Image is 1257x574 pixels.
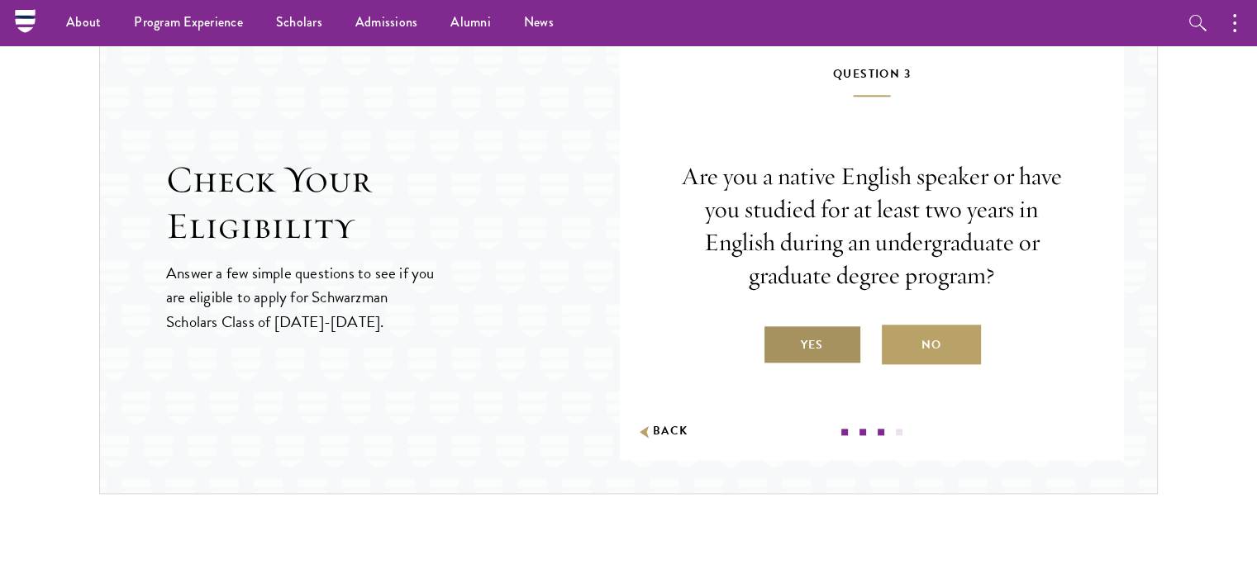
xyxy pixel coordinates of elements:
[636,423,688,440] button: Back
[166,261,436,333] p: Answer a few simple questions to see if you are eligible to apply for Schwarzman Scholars Class o...
[882,325,981,364] label: No
[763,325,862,364] label: Yes
[669,160,1074,292] p: Are you a native English speaker or have you studied for at least two years in English during an ...
[166,157,620,249] h2: Check Your Eligibility
[669,64,1074,97] h5: Question 3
